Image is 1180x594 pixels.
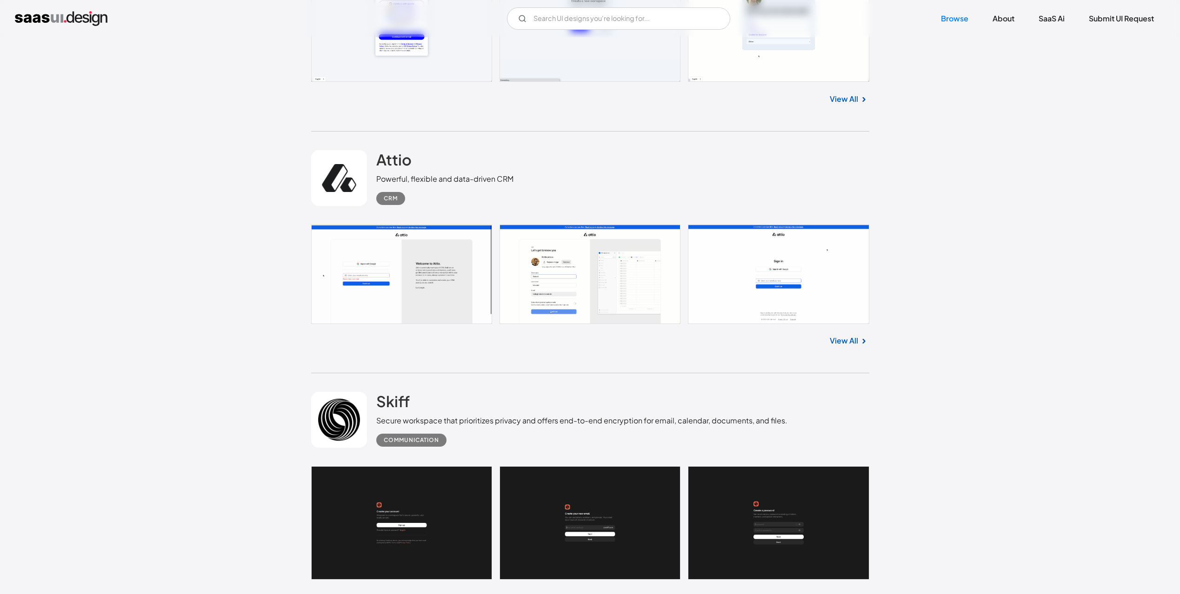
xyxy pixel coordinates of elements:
[376,150,412,173] a: Attio
[376,392,410,410] h2: Skiff
[384,435,439,446] div: Communication
[376,173,513,185] div: Powerful, flexible and data-driven CRM
[830,335,858,346] a: View All
[981,8,1026,29] a: About
[384,193,398,204] div: CRM
[376,392,410,415] a: Skiff
[376,150,412,169] h2: Attio
[830,93,858,105] a: View All
[507,7,730,30] input: Search UI designs you're looking for...
[930,8,980,29] a: Browse
[507,7,730,30] form: Email Form
[1078,8,1165,29] a: Submit UI Request
[1027,8,1076,29] a: SaaS Ai
[15,11,107,26] a: home
[376,415,787,426] div: Secure workspace that prioritizes privacy and offers end-to-end encryption for email, calendar, d...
